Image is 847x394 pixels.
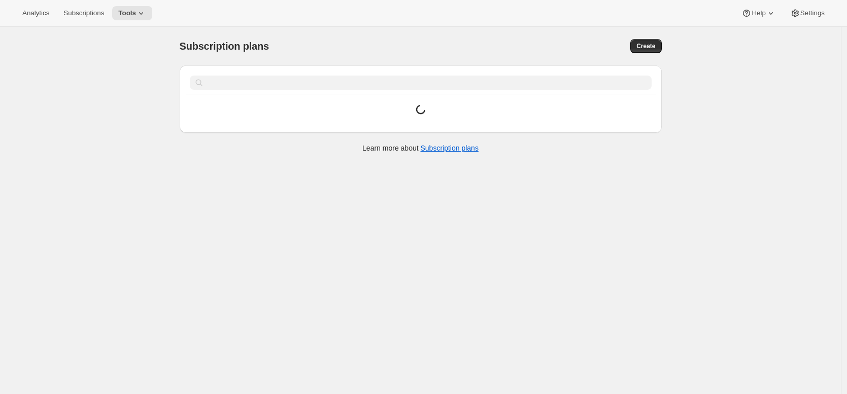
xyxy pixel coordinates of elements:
[800,9,825,17] span: Settings
[63,9,104,17] span: Subscriptions
[636,42,655,50] span: Create
[362,143,479,153] p: Learn more about
[784,6,831,20] button: Settings
[180,41,269,52] span: Subscription plans
[735,6,782,20] button: Help
[421,144,479,152] a: Subscription plans
[118,9,136,17] span: Tools
[57,6,110,20] button: Subscriptions
[22,9,49,17] span: Analytics
[752,9,765,17] span: Help
[16,6,55,20] button: Analytics
[630,39,661,53] button: Create
[112,6,152,20] button: Tools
